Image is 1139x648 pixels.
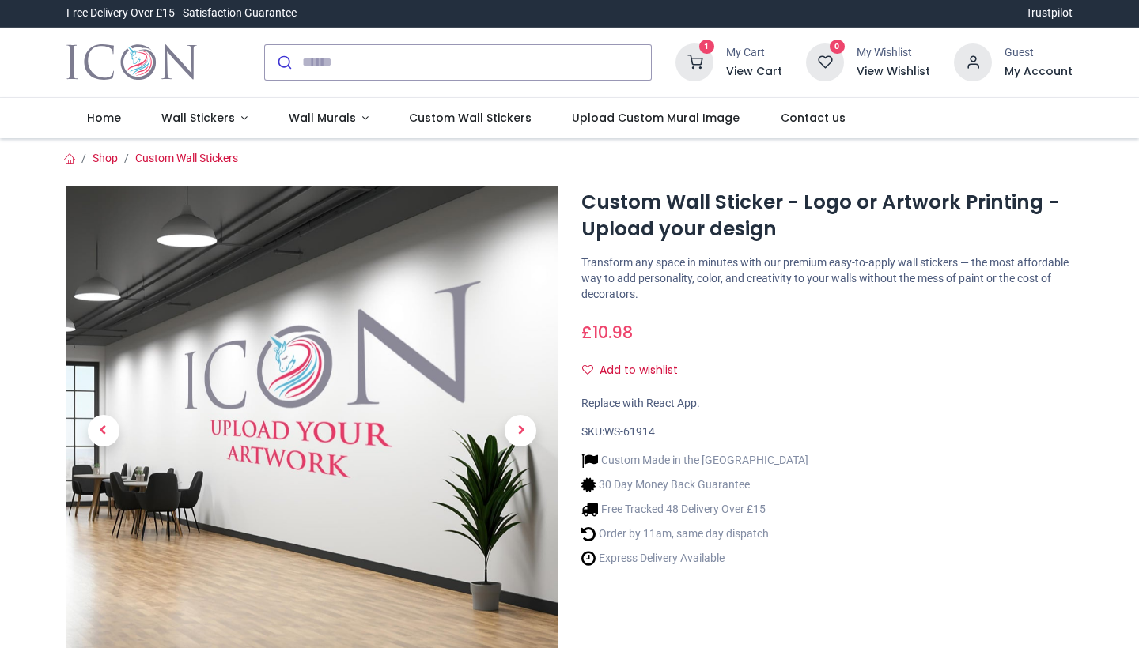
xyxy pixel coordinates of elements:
li: Express Delivery Available [581,550,808,567]
i: Add to wishlist [582,364,593,375]
p: Transform any space in minutes with our premium easy-to-apply wall stickers — the most affordable... [581,255,1073,302]
a: View Wishlist [857,64,930,80]
a: Custom Wall Stickers [135,152,238,164]
div: SKU: [581,424,1073,440]
span: Home [87,110,121,126]
a: Previous [66,259,140,603]
a: 1 [675,55,713,67]
span: WS-61914 [604,425,655,438]
a: Wall Murals [268,98,389,139]
span: Previous [88,415,119,446]
li: Order by 11am, same day dispatch [581,526,808,542]
li: Free Tracked 48 Delivery Over £15 [581,501,808,518]
a: My Account [1005,64,1073,80]
button: Submit [265,45,302,80]
a: Wall Stickers [141,98,268,139]
li: Custom Made in the [GEOGRAPHIC_DATA] [581,452,808,469]
span: Upload Custom Mural Image [572,110,740,126]
a: 0 [806,55,844,67]
img: Icon Wall Stickers [66,40,197,85]
sup: 0 [830,40,845,55]
li: 30 Day Money Back Guarantee [581,477,808,493]
a: Trustpilot [1026,6,1073,21]
span: Custom Wall Stickers [409,110,532,126]
a: View Cart [726,64,782,80]
span: £ [581,321,633,344]
a: Shop [93,152,118,164]
div: Guest [1005,45,1073,61]
span: Next [505,415,536,446]
a: Logo of Icon Wall Stickers [66,40,197,85]
button: Add to wishlistAdd to wishlist [581,357,691,384]
a: Next [484,259,558,603]
div: My Cart [726,45,782,61]
div: My Wishlist [857,45,930,61]
span: 10.98 [592,321,633,344]
span: Contact us [781,110,846,126]
span: Wall Stickers [161,110,235,126]
div: Replace with React App. [581,396,1073,412]
h1: Custom Wall Sticker - Logo or Artwork Printing - Upload your design [581,189,1073,243]
span: Wall Murals [289,110,356,126]
sup: 1 [699,40,714,55]
div: Free Delivery Over £15 - Satisfaction Guarantee [66,6,297,21]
